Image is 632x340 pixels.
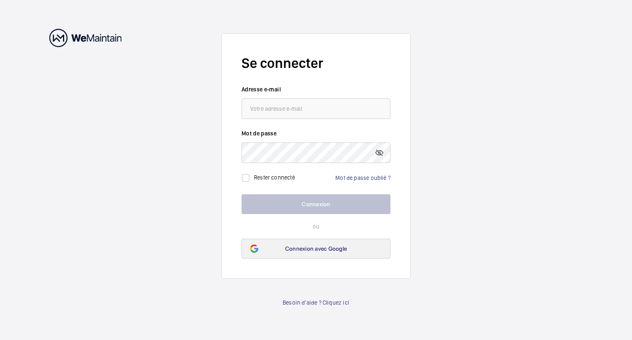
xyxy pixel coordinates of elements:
label: Rester connecté [254,174,295,181]
h2: Se connecter [242,54,390,73]
a: Besoin d'aide ? Cliquez ici [283,298,349,307]
a: Mot de passe oublié ? [335,175,390,181]
p: ou [242,222,390,231]
label: Adresse e-mail [242,85,390,93]
span: Connexion avec Google [285,245,347,252]
button: Connexion [242,194,390,214]
input: Votre adresse e-mail [242,98,390,119]
label: Mot de passe [242,129,390,137]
